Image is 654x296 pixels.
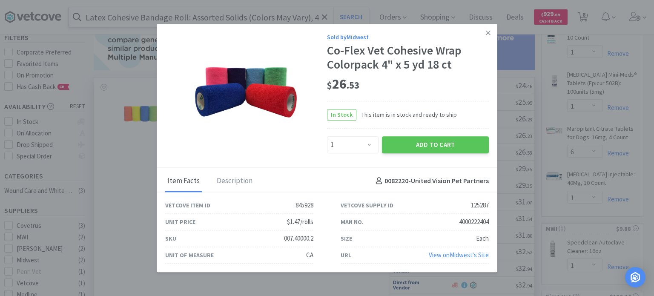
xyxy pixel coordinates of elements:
h4: 0082220 - United Vision Pet Partners [373,176,489,187]
button: Add to Cart [382,136,489,153]
div: 007.40000.2 [284,233,313,244]
div: SKU [165,234,176,243]
span: 26 [327,75,359,92]
div: Unit of Measure [165,250,214,260]
div: $1.47/rolls [287,217,313,227]
div: Co-Flex Vet Cohesive Wrap Colorpack 4" x 5 yd 18 ct [327,43,489,72]
div: Size [341,234,352,243]
div: Description [215,171,255,192]
div: Sold by Midwest [327,32,489,42]
span: In Stock [327,109,356,120]
div: Vetcove Item ID [165,201,210,210]
div: CA [306,250,313,260]
div: Unit Price [165,217,195,227]
span: . 53 [347,79,359,91]
div: Item Facts [165,171,202,192]
a: View onMidwest's Site [429,251,489,259]
span: This item is in stock and ready to ship [356,110,457,119]
span: $ [327,79,332,91]
div: URL [341,250,351,260]
div: 125287 [471,200,489,210]
img: 498c5e405388490da9b25713757b4af8_125287.jpeg [191,37,301,148]
div: Vetcove Supply ID [341,201,393,210]
div: Open Intercom Messenger [625,267,645,287]
div: Man No. [341,217,364,227]
div: Each [476,233,489,244]
div: 4000222404 [459,217,489,227]
div: 845928 [295,200,313,210]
